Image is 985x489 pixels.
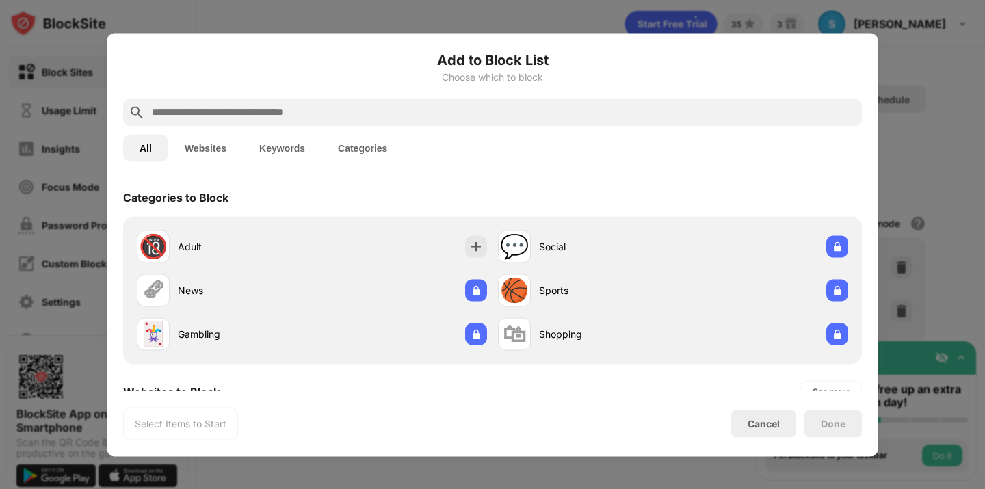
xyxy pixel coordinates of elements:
div: 💬 [500,233,529,261]
div: Adult [178,239,312,254]
div: 🏀 [500,276,529,304]
button: Websites [168,134,243,161]
div: Choose which to block [123,71,862,82]
div: Gambling [178,327,312,341]
div: 🃏 [139,320,168,348]
div: See more [813,384,850,398]
img: search.svg [129,104,145,120]
div: Social [539,239,673,254]
div: Select Items to Start [135,417,226,430]
div: 🔞 [139,233,168,261]
div: Sports [539,283,673,298]
div: Categories to Block [123,190,228,204]
h6: Add to Block List [123,49,862,70]
div: 🛍 [503,320,526,348]
button: Categories [321,134,404,161]
div: Done [821,418,845,429]
div: Shopping [539,327,673,341]
button: Keywords [243,134,321,161]
div: News [178,283,312,298]
button: All [123,134,168,161]
div: 🗞 [142,276,165,304]
div: Websites to Block [123,384,220,398]
div: Cancel [748,418,780,429]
